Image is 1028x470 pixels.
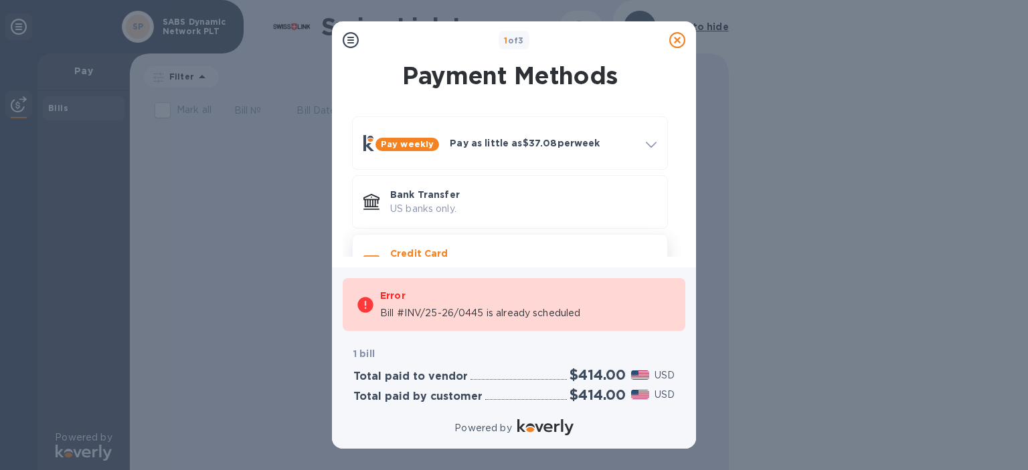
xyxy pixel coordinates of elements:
h2: $414.00 [570,366,626,383]
b: Error [380,290,406,301]
h2: $414.00 [570,386,626,403]
p: USD [655,368,675,382]
b: of 3 [504,35,524,45]
p: US banks only. [390,202,657,216]
p: Bank Transfer [390,188,657,201]
h1: Payment Methods [349,62,671,90]
p: Bill #INV/25-26/0445 is already scheduled [380,306,580,320]
h3: Total paid to vendor [353,370,468,383]
p: Powered by [454,421,511,435]
p: Pay as little as $37.08 per week [450,136,635,150]
img: USD [631,390,649,399]
span: 1 [504,35,507,45]
b: 1 bill [353,348,375,359]
p: USD [655,388,675,402]
b: Pay weekly [381,139,434,149]
h3: Total paid by customer [353,390,483,403]
img: USD [631,370,649,380]
img: Logo [517,419,574,435]
p: Credit Card [390,247,657,260]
